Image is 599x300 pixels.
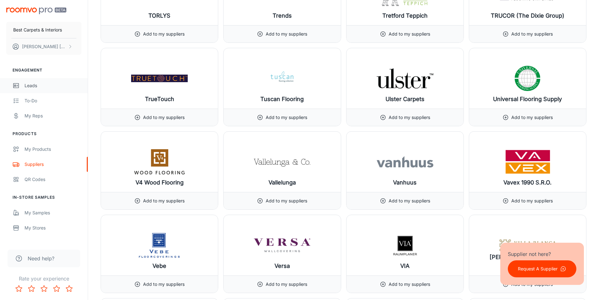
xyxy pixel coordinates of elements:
[28,255,54,262] span: Need help?
[6,8,66,14] img: Roomvo PRO Beta
[25,112,81,119] div: My Reps
[491,11,564,20] h6: TRUCOR (The Dixie Group)
[493,95,562,104] h6: Universal Flooring Supply
[474,253,581,270] h6: [PERSON_NAME] Collection ([PERSON_NAME])
[143,114,185,121] p: Add to my suppliers
[145,95,174,104] h6: TrueTouch
[385,95,424,104] h6: Ulster Carpets
[511,114,553,121] p: Add to my suppliers
[25,176,81,183] div: QR Codes
[13,26,62,33] p: Best Carpets & Interiors
[25,224,81,231] div: My Stores
[269,178,296,187] h6: Vallelunga
[499,66,556,91] img: Universal Flooring Supply
[260,95,304,104] h6: Tuscan Flooring
[266,281,307,288] p: Add to my suppliers
[254,66,310,91] img: Tuscan Flooring
[131,233,188,258] img: Vebe
[518,265,557,272] p: Request A Supplier
[143,31,185,37] p: Add to my suppliers
[143,281,185,288] p: Add to my suppliers
[63,282,75,295] button: Rate 5 star
[143,197,185,204] p: Add to my suppliers
[6,22,81,38] button: Best Carpets & Interiors
[148,11,170,20] h6: TORLYS
[13,282,25,295] button: Rate 1 star
[273,11,292,20] h6: Trends
[508,250,576,258] p: Supplier not here?
[6,38,81,55] button: [PERSON_NAME] [PERSON_NAME]
[499,233,556,258] img: Villa Blanca Collection (Artisan Hardwood)
[389,197,430,204] p: Add to my suppliers
[25,146,81,153] div: My Products
[511,197,553,204] p: Add to my suppliers
[25,82,81,89] div: Leads
[254,233,310,258] img: Versa
[38,282,50,295] button: Rate 3 star
[25,97,81,104] div: To-do
[389,114,430,121] p: Add to my suppliers
[393,178,417,187] h6: Vanhuus
[153,262,166,270] h6: Vebe
[131,149,188,174] img: V4 Wood Flooring
[50,282,63,295] button: Rate 4 star
[254,149,310,174] img: Vallelunga
[136,178,184,187] h6: V4 Wood Flooring
[508,260,576,277] button: Request A Supplier
[377,233,433,258] img: VIA
[400,262,409,270] h6: VIA
[389,31,430,37] p: Add to my suppliers
[499,149,556,174] img: Vavex 1990 S.R.O.
[25,161,81,168] div: Suppliers
[389,281,430,288] p: Add to my suppliers
[22,43,66,50] p: [PERSON_NAME] [PERSON_NAME]
[266,114,307,121] p: Add to my suppliers
[266,197,307,204] p: Add to my suppliers
[377,66,433,91] img: Ulster Carpets
[275,262,290,270] h6: Versa
[25,209,81,216] div: My Samples
[266,31,307,37] p: Add to my suppliers
[382,11,428,20] h6: Tretford Teppich
[131,66,188,91] img: TrueTouch
[377,149,433,174] img: Vanhuus
[25,282,38,295] button: Rate 2 star
[511,31,553,37] p: Add to my suppliers
[503,178,552,187] h6: Vavex 1990 S.R.O.
[5,275,83,282] p: Rate your experience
